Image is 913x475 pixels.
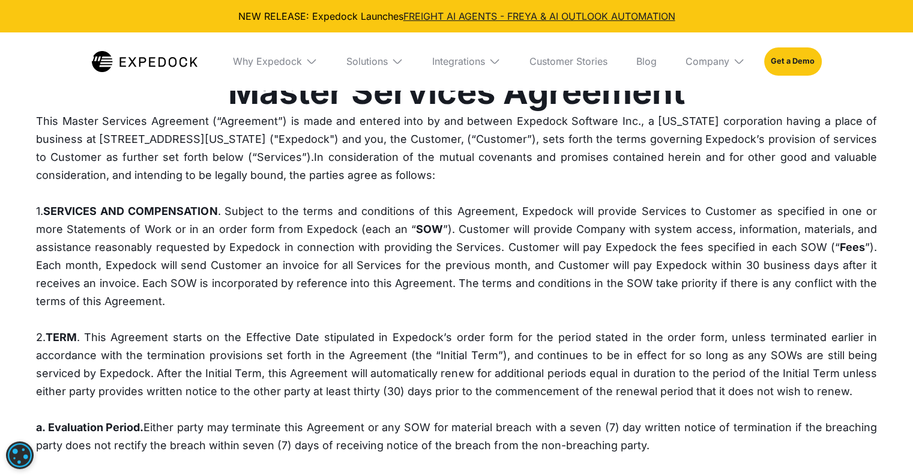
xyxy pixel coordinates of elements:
strong: SOW [416,223,443,235]
div: Integrations [423,32,510,90]
div: Why Expedock [233,55,302,67]
strong: SERVICES AND COMPENSATION [43,205,217,217]
div: Company [686,55,729,67]
a: Customer Stories [520,32,617,90]
div: Why Expedock [223,32,327,90]
a: Get a Demo [764,47,821,75]
a: FREIGHT AI AGENTS - FREYA & AI OUTLOOK AUTOMATION [403,10,675,22]
strong: a. Evaluation Period. [36,421,143,434]
div: Solutions [337,32,413,90]
div: NEW RELEASE: Expedock Launches [10,10,903,23]
div: Solutions [346,55,388,67]
iframe: Chat Widget [853,417,913,475]
strong: TERM [46,331,77,343]
div: Company [676,32,755,90]
a: Blog [627,32,666,90]
div: Integrations [432,55,485,67]
strong: Fees [840,241,865,253]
